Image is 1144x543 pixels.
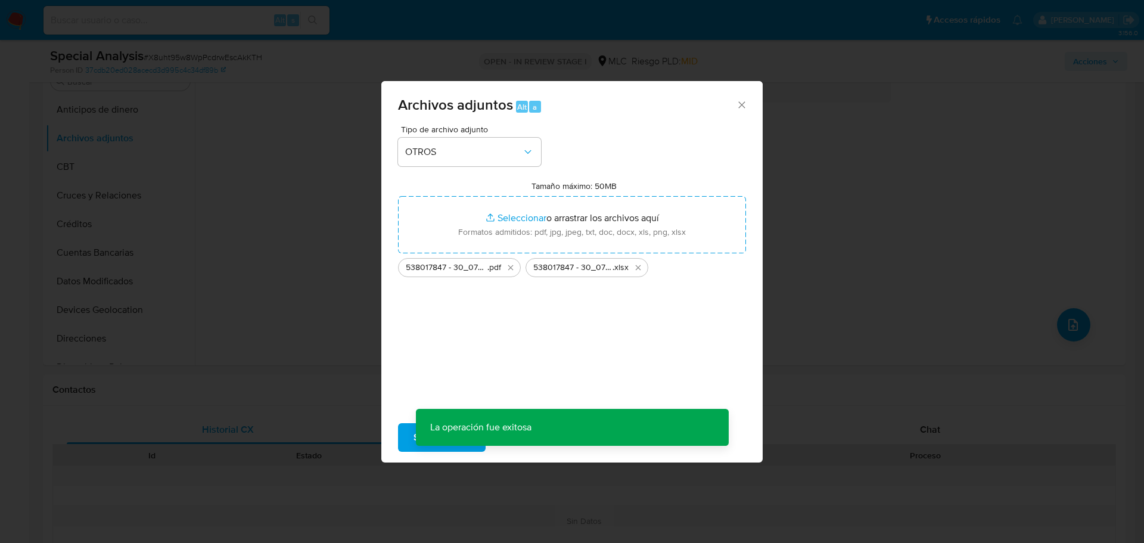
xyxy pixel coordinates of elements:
span: a [533,101,537,113]
span: Tipo de archivo adjunto [401,125,544,134]
span: Alt [517,101,527,113]
label: Tamaño máximo: 50MB [531,181,617,191]
span: Subir archivo [414,424,470,451]
span: Archivos adjuntos [398,94,513,115]
p: La operación fue exitosa [416,409,546,446]
span: Cancelar [506,424,545,451]
button: Eliminar 538017847 - 30_07_2025 TDA.pdf [503,260,518,275]
button: Subir archivo [398,423,486,452]
button: Eliminar 538017847 - 30_07_2025 TDA.xlsx [631,260,645,275]
span: 538017847 - 30_07_2025 TDA [533,262,613,274]
button: OTROS [398,138,541,166]
ul: Archivos seleccionados [398,253,746,277]
span: 538017847 - 30_07_2025 TDA [406,262,487,274]
span: OTROS [405,146,522,158]
button: Cerrar [736,99,747,110]
span: .pdf [487,262,501,274]
span: .xlsx [613,262,629,274]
